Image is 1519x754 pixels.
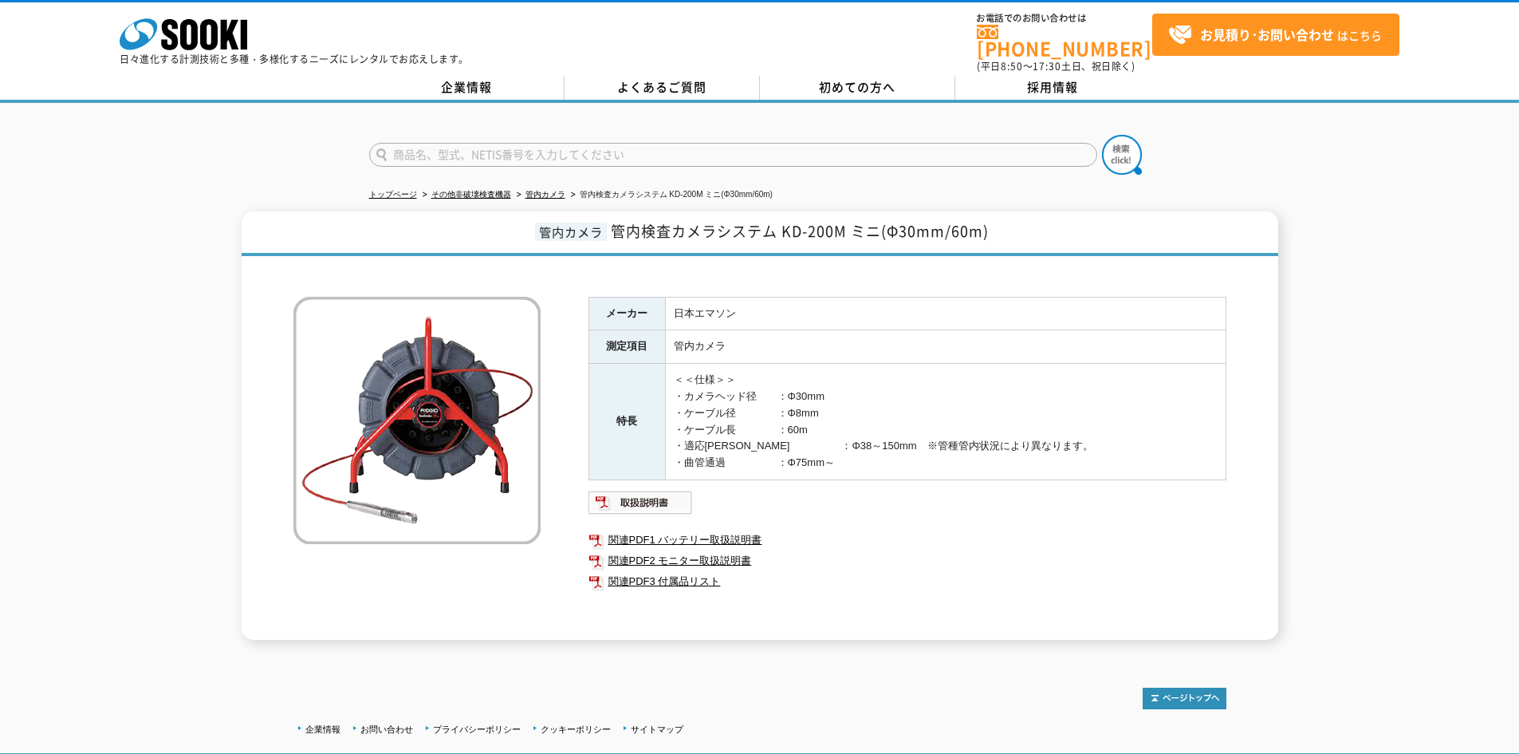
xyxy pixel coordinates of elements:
a: 関連PDF2 モニター取扱説明書 [588,551,1226,571]
li: 管内検査カメラシステム KD-200M ミニ(Φ30mm/60m) [568,187,773,203]
input: 商品名、型式、NETIS番号を入力してください [369,143,1097,167]
span: はこちら [1168,23,1382,47]
th: 測定項目 [588,330,665,364]
a: お問い合わせ [360,724,413,734]
a: その他非破壊検査機器 [431,190,511,199]
p: 日々進化する計測技術と多種・多様化するニーズにレンタルでお応えします。 [120,54,469,64]
td: 管内カメラ [665,330,1226,364]
th: 特長 [588,364,665,480]
a: 管内カメラ [525,190,565,199]
img: 管内検査カメラシステム KD-200M ミニ(Φ30mm/60m) [293,297,541,544]
span: 17:30 [1033,59,1061,73]
span: 8:50 [1001,59,1023,73]
a: [PHONE_NUMBER] [977,25,1152,57]
a: クッキーポリシー [541,724,611,734]
img: トップページへ [1143,688,1226,709]
a: 取扱説明書 [588,500,693,512]
span: 管内カメラ [535,223,607,241]
a: プライバシーポリシー [433,724,521,734]
span: 管内検査カメラシステム KD-200M ミニ(Φ30mm/60m) [611,220,989,242]
a: 関連PDF1 バッテリー取扱説明書 [588,530,1226,551]
a: 企業情報 [369,76,565,100]
span: (平日 ～ 土日、祝日除く) [977,59,1135,73]
a: よくあるご質問 [565,76,760,100]
a: 企業情報 [305,724,340,734]
a: 関連PDF3 付属品リスト [588,571,1226,592]
img: 取扱説明書 [588,490,693,515]
a: 初めての方へ [760,76,955,100]
a: お見積り･お問い合わせはこちら [1152,14,1399,56]
span: お電話でのお問い合わせは [977,14,1152,23]
a: サイトマップ [631,724,683,734]
th: メーカー [588,297,665,330]
strong: お見積り･お問い合わせ [1200,25,1334,44]
span: 初めての方へ [819,78,895,96]
a: 採用情報 [955,76,1151,100]
td: 日本エマソン [665,297,1226,330]
td: ＜＜仕様＞＞ ・カメラヘッド径 ：Φ30mm ・ケーブル径 ：Φ8mm ・ケーブル長 ：60m ・適応[PERSON_NAME] ：Φ38～150mm ※管種管内状況により異なります。 ・曲管通... [665,364,1226,480]
a: トップページ [369,190,417,199]
img: btn_search.png [1102,135,1142,175]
